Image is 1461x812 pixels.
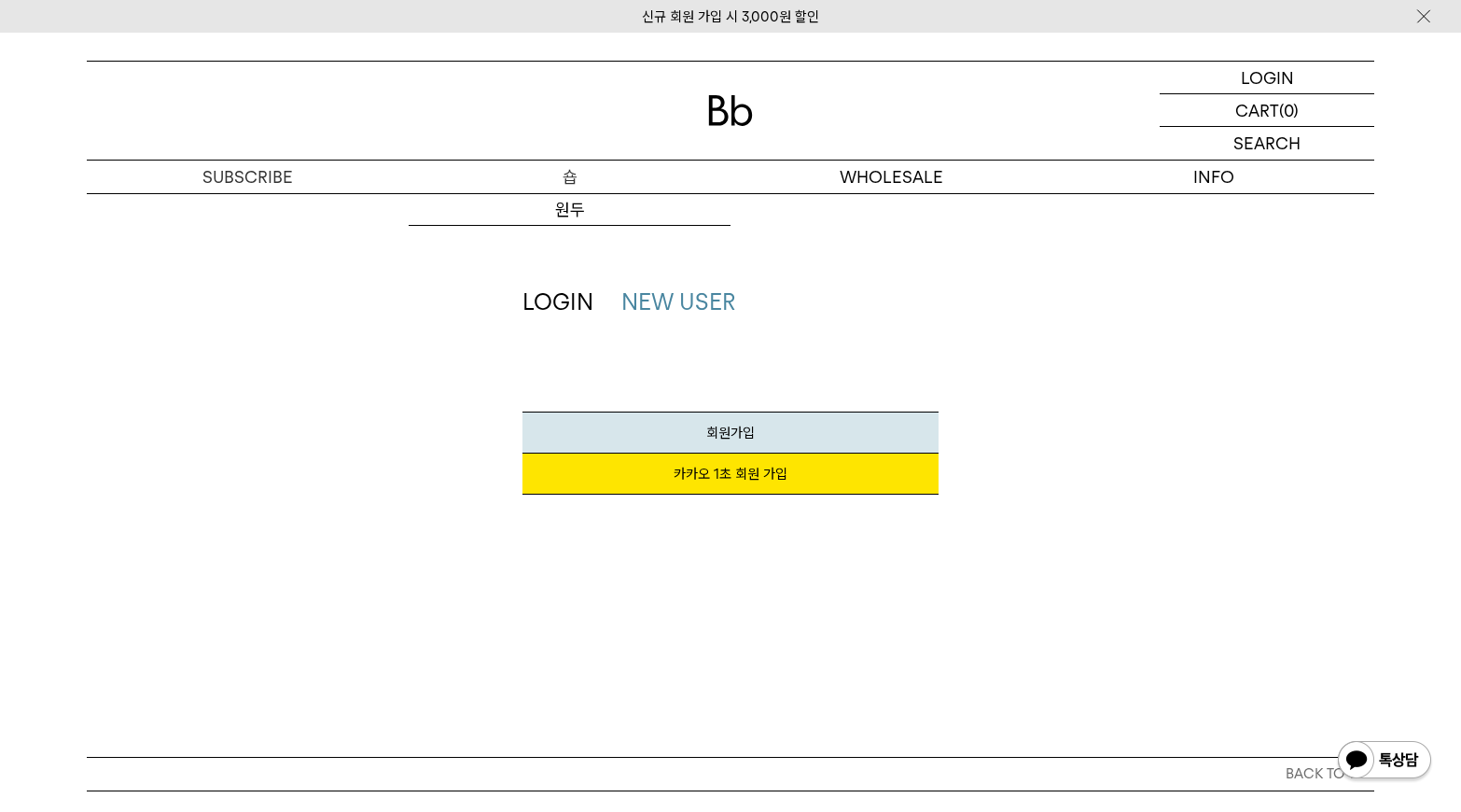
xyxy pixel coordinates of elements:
[87,161,409,193] a: SUBSCRIBE
[522,454,939,495] a: 카카오 1초 회원 가입
[1336,739,1433,784] img: 카카오톡 채널 1:1 채팅 버튼
[1241,62,1294,93] p: LOGIN
[1235,94,1279,126] p: CART
[706,425,755,441] span: 회원가입
[522,288,593,315] a: LOGIN
[1279,94,1299,126] p: (0)
[1160,94,1374,127] a: CART (0)
[1052,161,1374,193] p: INFO
[409,194,730,226] a: 원두
[1160,62,1374,94] a: LOGIN
[409,161,730,193] a: 숍
[730,161,1052,193] p: WHOLESALE
[409,226,730,258] a: 드립백/콜드브루/캡슐
[642,8,819,25] a: 신규 회원 가입 시 3,000원 할인
[1233,127,1301,160] p: SEARCH
[708,95,753,126] img: 로고
[621,288,735,315] a: NEW USER
[522,412,939,454] a: 회원가입
[87,757,1374,791] button: BACK TO TOP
